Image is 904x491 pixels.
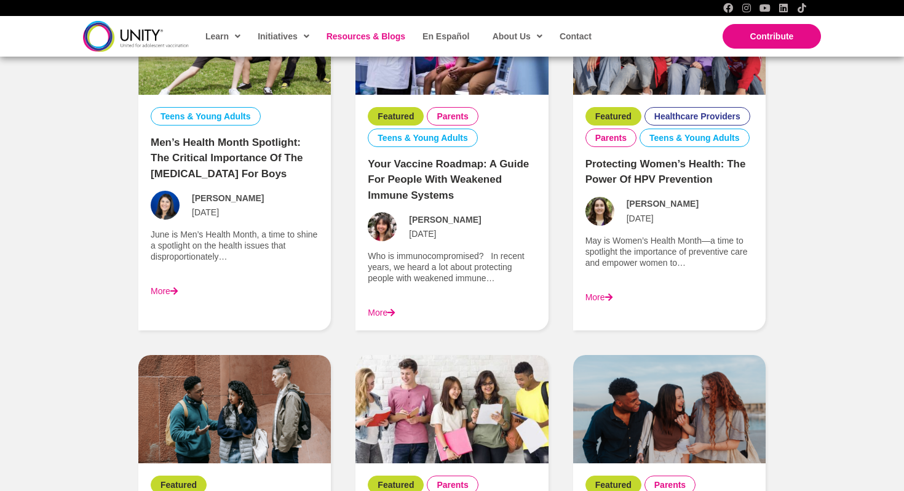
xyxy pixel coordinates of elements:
[378,132,468,143] a: Teens & Young Adults
[493,27,542,46] span: About Us
[151,229,319,263] p: June is Men’s Health Month, a time to shine a spotlight on the health issues that disproportionat...
[595,111,632,122] a: Featured
[573,404,766,413] a: Reflection on #AIAW25: Lessons, Insights, and Action Steps
[416,22,474,50] a: En Español
[595,479,632,490] a: Featured
[378,111,414,122] a: Featured
[151,286,178,296] a: More
[585,197,614,226] img: Avatar photo
[83,21,189,51] img: unity-logo-dark
[320,22,410,50] a: Resources & Blogs
[258,27,309,46] span: Initiatives
[595,132,627,143] a: Parents
[654,111,740,122] a: Healthcare Providers
[723,3,733,13] a: Facebook
[486,22,547,50] a: About Us
[422,31,469,41] span: En Español
[437,111,468,122] a: Parents
[368,158,529,201] a: Your Vaccine Roadmap: A Guide for People with Weakened Immune Systems
[797,3,807,13] a: TikTok
[151,191,180,220] img: Avatar photo
[553,22,597,50] a: Contact
[138,404,331,413] a: College Life Starts with Protection: What You Need to Know About Meningitis and Vaccines
[760,3,770,13] a: YouTube
[750,31,794,41] span: Contribute
[779,3,788,13] a: LinkedIn
[627,198,699,209] span: [PERSON_NAME]
[355,404,548,413] a: World Immunization Week: One Teen’s Story of Self-Advocacy
[560,31,592,41] span: Contact
[409,228,436,239] span: [DATE]
[409,214,481,225] span: [PERSON_NAME]
[368,212,397,241] img: Avatar photo
[585,235,753,269] p: May is Women’s Health Month—a time to spotlight the importance of preventive care and empower wom...
[723,24,821,49] a: Contribute
[654,479,686,490] a: Parents
[649,132,740,143] a: Teens & Young Adults
[742,3,751,13] a: Instagram
[151,137,303,180] a: Men’s Health Month Spotlight: The Critical Importance of the [MEDICAL_DATA] for Boys
[437,479,468,490] a: Parents
[161,479,197,490] a: Featured
[192,207,219,218] span: [DATE]
[368,308,395,317] a: More
[585,292,613,302] a: More
[585,158,746,186] a: Protecting Women’s Health: The Power of HPV Prevention
[192,193,264,204] span: [PERSON_NAME]
[205,27,240,46] span: Learn
[161,111,251,122] a: Teens & Young Adults
[627,213,654,224] span: [DATE]
[327,31,405,41] span: Resources & Blogs
[378,479,414,490] a: Featured
[368,250,536,284] p: Who is immunocompromised? In recent years, we heard a lot about protecting people with weakened i...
